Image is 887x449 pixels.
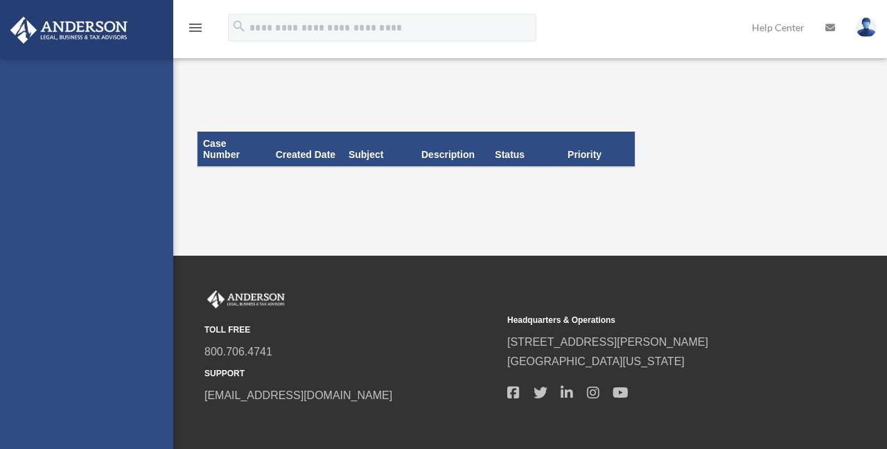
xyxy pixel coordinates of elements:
[204,389,392,401] a: [EMAIL_ADDRESS][DOMAIN_NAME]
[507,313,800,328] small: Headquarters & Operations
[204,323,498,337] small: TOLL FREE
[231,19,247,34] i: search
[204,346,272,358] a: 800.706.4741
[416,132,489,167] th: Description
[204,367,498,381] small: SUPPORT
[204,290,288,308] img: Anderson Advisors Platinum Portal
[562,132,635,167] th: Priority
[489,132,562,167] th: Status
[187,19,204,36] i: menu
[6,17,132,44] img: Anderson Advisors Platinum Portal
[507,355,685,367] a: [GEOGRAPHIC_DATA][US_STATE]
[270,132,343,167] th: Created Date
[343,132,416,167] th: Subject
[856,17,877,37] img: User Pic
[187,24,204,36] a: menu
[507,336,708,348] a: [STREET_ADDRESS][PERSON_NAME]
[197,132,270,167] th: Case Number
